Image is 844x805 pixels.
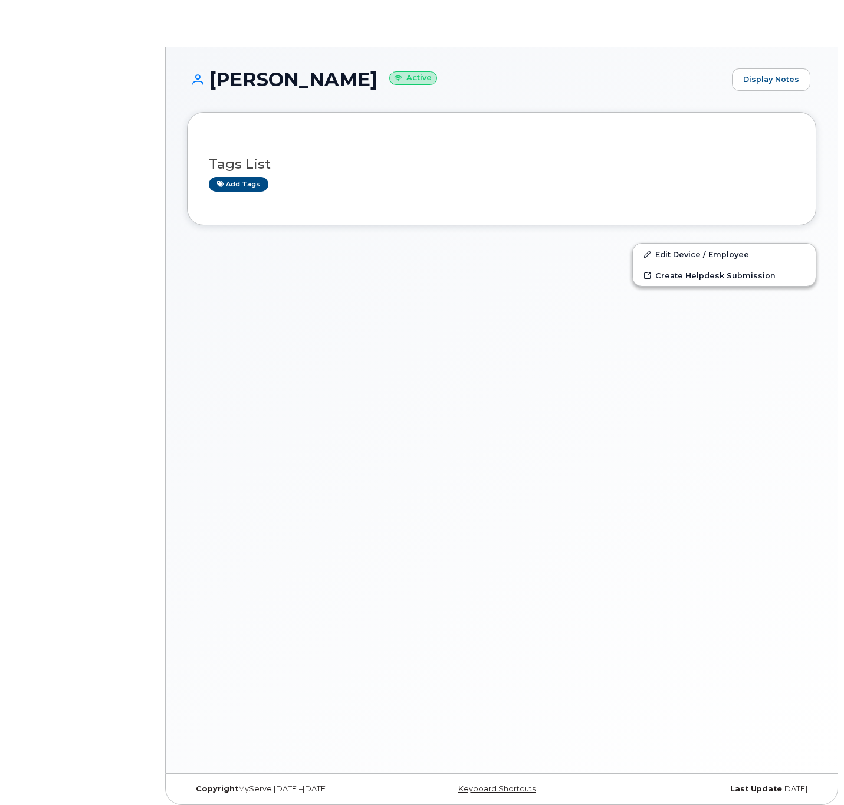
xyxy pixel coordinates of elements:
h3: Tags List [209,157,794,172]
a: Create Helpdesk Submission [633,265,816,286]
strong: Last Update [730,784,782,793]
h1: [PERSON_NAME] [187,69,726,90]
a: Edit Device / Employee [633,244,816,265]
a: Add tags [209,177,268,192]
div: [DATE] [606,784,816,794]
a: Display Notes [732,68,810,91]
a: Keyboard Shortcuts [458,784,536,793]
div: MyServe [DATE]–[DATE] [187,784,397,794]
small: Active [389,71,437,85]
strong: Copyright [196,784,238,793]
